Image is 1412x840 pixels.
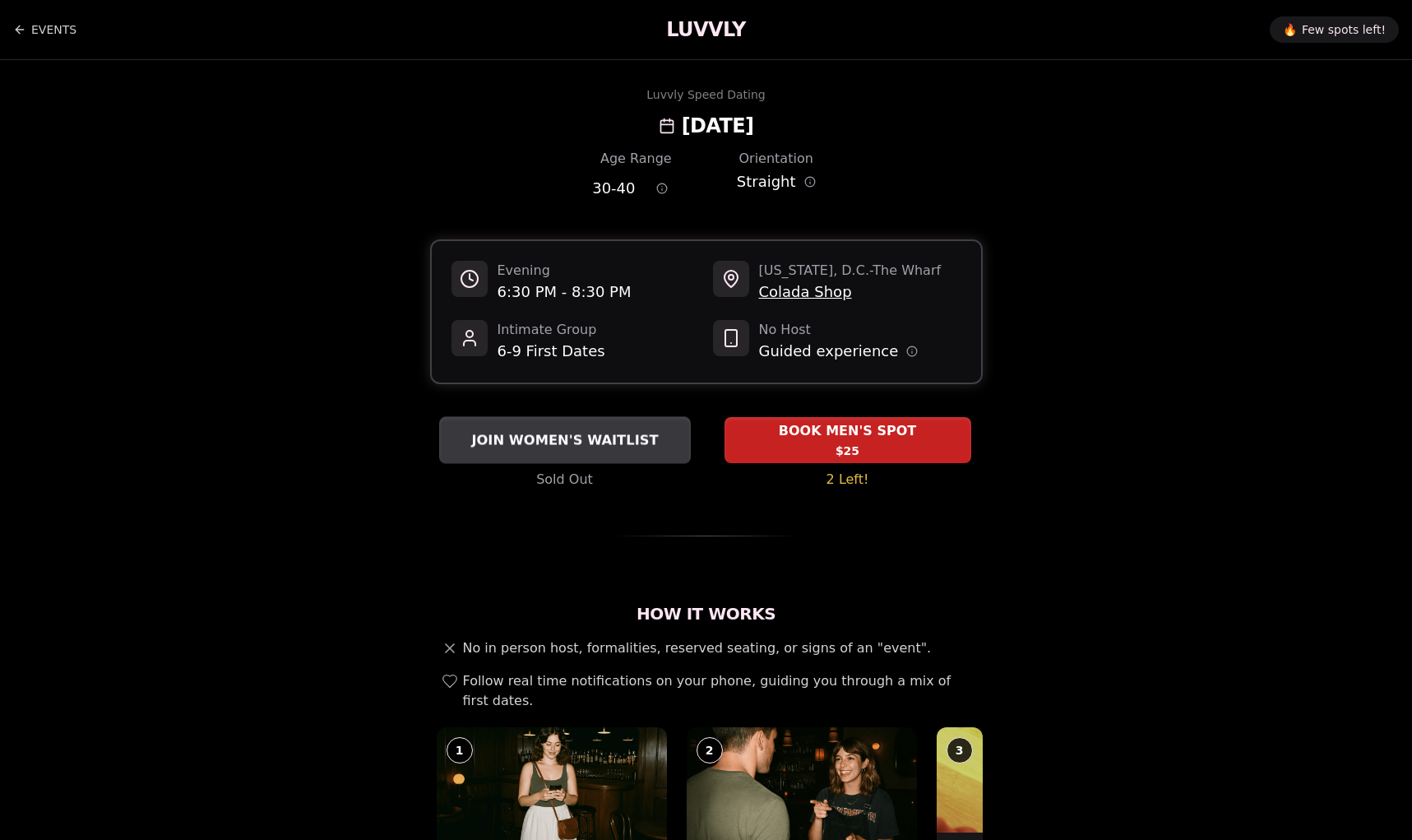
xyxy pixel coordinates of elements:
span: 2 Left! [826,470,869,490]
span: Sold Out [536,470,593,490]
img: Break the ice with prompts [937,727,1167,833]
span: Evening [498,261,632,281]
a: Back to events [13,13,76,46]
div: Luvvly Speed Dating [646,86,765,103]
span: $25 [836,443,859,459]
span: 🔥 [1283,21,1297,38]
button: JOIN WOMEN'S WAITLIST - Sold Out [439,416,691,463]
span: JOIN WOMEN'S WAITLIST [468,430,661,450]
span: Colada Shop [759,281,942,304]
span: Straight [737,170,796,193]
button: Age range information [644,170,680,207]
span: BOOK MEN'S SPOT [775,421,919,441]
span: No Host [759,320,919,340]
div: Age Range [592,149,679,169]
span: 6:30 PM - 8:30 PM [498,281,632,304]
span: Guided experience [759,340,899,363]
div: 2 [697,737,723,763]
h2: How It Works [430,602,983,625]
span: 30 - 40 [592,177,635,200]
div: 3 [947,737,973,763]
h2: [DATE] [682,113,754,139]
div: Orientation [733,149,820,169]
span: Intimate Group [498,320,605,340]
span: Follow real time notifications on your phone, guiding you through a mix of first dates. [463,671,976,711]
span: [US_STATE], D.C. - The Wharf [759,261,942,281]
div: 1 [447,737,473,763]
button: BOOK MEN'S SPOT - 2 Left! [725,417,971,463]
span: No in person host, formalities, reserved seating, or signs of an "event". [463,638,932,658]
button: Orientation information [804,176,816,188]
a: LUVVLY [666,16,745,43]
span: 6-9 First Dates [498,340,605,363]
button: Host information [906,346,918,357]
span: Few spots left! [1302,21,1386,38]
